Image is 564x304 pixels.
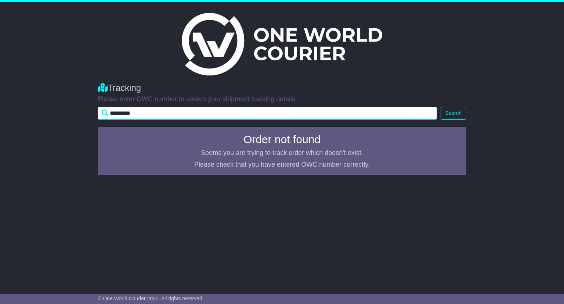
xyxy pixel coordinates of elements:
[102,161,462,169] p: Please check that you have entered OWC number correctly.
[182,13,382,75] img: Light
[441,107,466,120] button: Search
[98,296,204,301] span: © One World Courier 2025. All rights reserved.
[98,83,466,93] div: Tracking
[102,149,462,157] p: Seems you are trying to track order which doesn't exist.
[98,95,466,103] p: Please enter OWC number to search your shipment tracking details.
[102,133,462,145] h4: Order not found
